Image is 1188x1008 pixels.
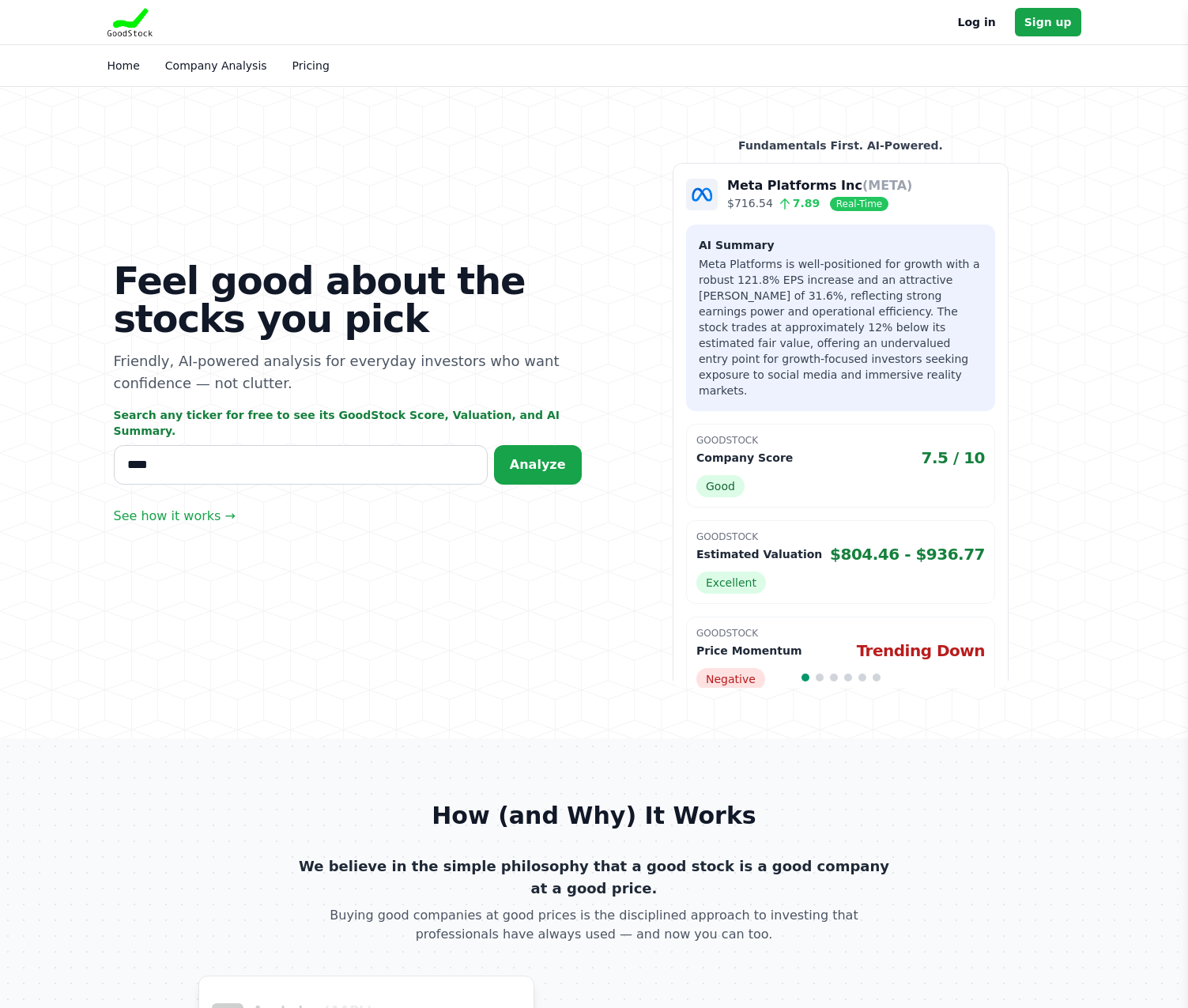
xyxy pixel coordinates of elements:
span: (META) [862,178,913,193]
a: Sign up [1015,8,1081,36]
a: Home [107,59,140,72]
p: Meta Platforms Inc [727,176,912,195]
span: Analyze [510,457,566,472]
a: Company Analysis [165,59,267,72]
p: Buying good companies at good prices is the disciplined approach to investing that professionals ... [291,906,898,944]
span: Go to slide 1 [801,674,809,681]
a: Company Logo Meta Platforms Inc(META) $716.54 7.89 Real-Time AI Summary Meta Platforms is well-po... [673,163,1009,720]
img: Goodstock Logo [107,8,153,36]
p: Meta Platforms is well-positioned for growth with a robust 121.8% EPS increase and an attractive ... [699,256,982,398]
p: GoodStock [696,434,985,447]
p: Search any ticker for free to see its GoodStock Score, Valuation, and AI Summary. [114,407,582,439]
p: Price Momentum [696,643,801,659]
h3: AI Summary [699,237,982,253]
div: 1 / 6 [673,163,1009,720]
span: Go to slide 6 [873,674,881,681]
span: 7.89 [773,197,820,210]
h2: How (and Why) It Works [158,802,1031,830]
a: Pricing [292,59,330,72]
p: Fundamentals First. AI-Powered. [673,138,1009,153]
span: Negative [696,668,765,690]
span: Trending Down [857,640,985,662]
span: 7.5 / 10 [922,447,986,469]
span: Excellent [696,572,766,594]
img: Company Logo [686,179,718,210]
span: Go to slide 4 [844,674,852,681]
p: Company Score [696,450,793,466]
span: $804.46 - $936.77 [830,543,985,565]
span: Go to slide 5 [858,674,866,681]
button: Analyze [494,445,582,485]
p: We believe in the simple philosophy that a good stock is a good company at a good price. [291,855,898,900]
p: Estimated Valuation [696,546,822,562]
a: See how it works → [114,507,236,526]
p: $716.54 [727,195,912,212]
h1: Feel good about the stocks you pick [114,262,582,338]
a: Log in [958,13,996,32]
p: Friendly, AI-powered analysis for everyday investors who want confidence — not clutter. [114,350,582,395]
span: Real-Time [830,197,888,211]
span: Go to slide 3 [830,674,838,681]
span: Good [696,475,745,497]
span: Go to slide 2 [816,674,824,681]
p: GoodStock [696,627,985,640]
p: GoodStock [696,530,985,543]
